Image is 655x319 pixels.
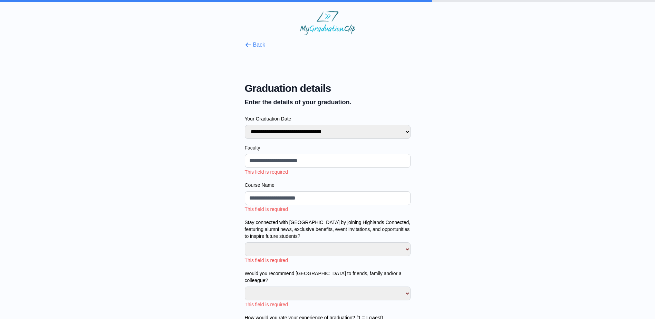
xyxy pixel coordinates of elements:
[245,144,411,151] label: Faculty
[245,270,411,284] label: Would you recommend [GEOGRAPHIC_DATA] to friends, family and/or a colleague?
[245,115,411,122] label: Your Graduation Date
[245,169,288,175] span: This field is required
[245,258,288,263] span: This field is required
[245,302,288,307] span: This field is required
[245,97,411,107] p: Enter the details of your graduation.
[245,182,411,188] label: Course Name
[245,206,288,212] span: This field is required
[245,41,266,49] button: Back
[245,219,411,240] label: Stay connected with [GEOGRAPHIC_DATA] by joining Highlands Connected, featuring alumni news, excl...
[300,11,355,35] img: MyGraduationClip
[245,82,411,95] span: Graduation details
